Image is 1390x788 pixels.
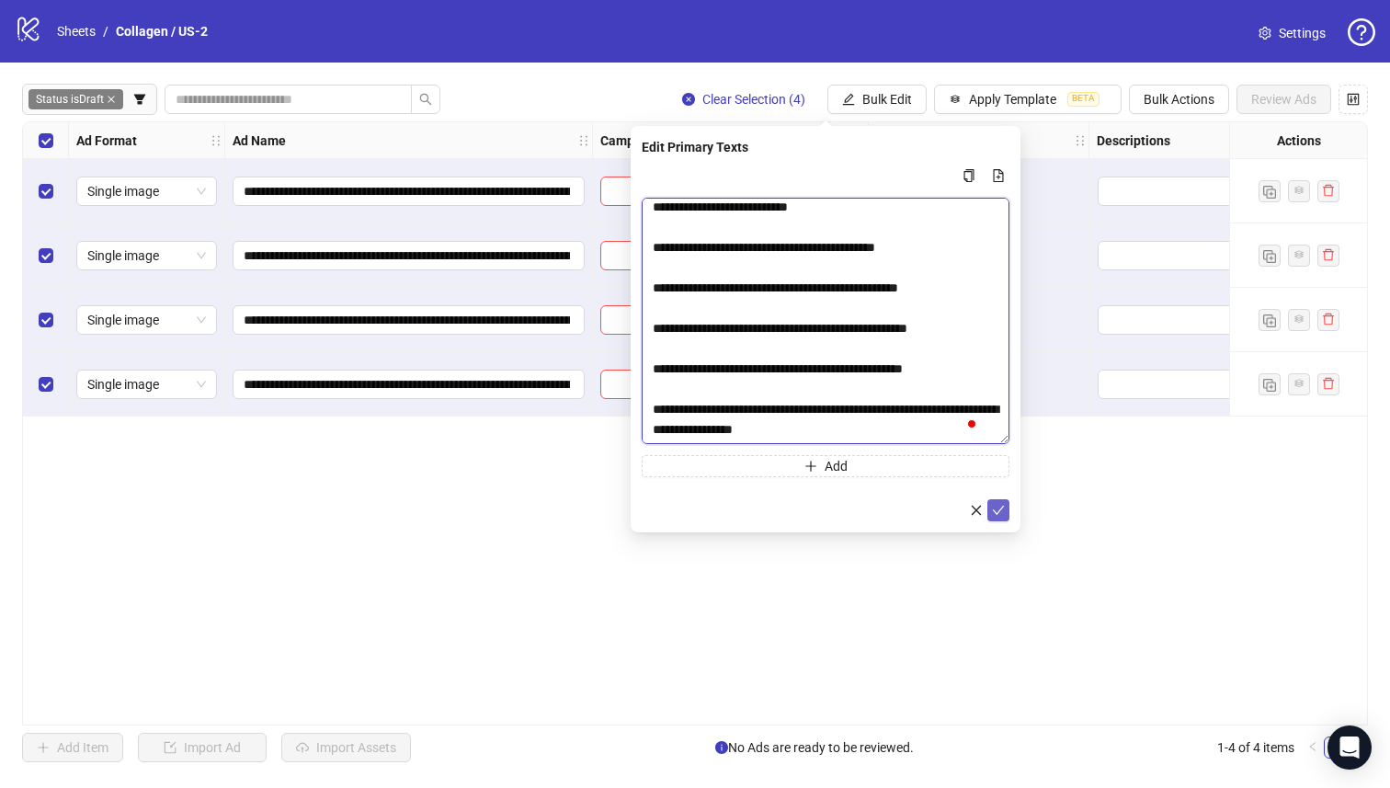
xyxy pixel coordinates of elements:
[590,134,603,147] span: holder
[1279,23,1326,43] span: Settings
[76,131,137,151] strong: Ad Format
[1129,85,1229,114] button: Bulk Actions
[87,371,206,398] span: Single image
[969,92,1056,107] span: Apply Template
[934,85,1122,114] button: Apply TemplateBETA
[1097,369,1357,400] div: Edit values
[419,93,432,106] span: search
[1074,134,1087,147] span: holder
[1277,131,1321,151] strong: Actions
[600,131,712,151] strong: Campaign & Ad Set
[1339,85,1368,114] button: Configure table settings
[825,459,848,474] span: Add
[1307,741,1318,752] span: left
[107,95,116,104] span: close
[642,165,1009,477] div: Multi-text input container - paste or copy values
[28,89,123,109] span: Status is Draft
[715,737,914,758] span: No Ads are ready to be reviewed.
[642,455,1009,477] button: Add
[1244,18,1340,48] a: Settings
[1097,304,1357,336] div: Edit values
[281,733,411,762] button: Import Assets
[112,21,211,41] a: Collagen / US-2
[1302,737,1324,759] li: Previous Page
[992,504,1005,517] span: check
[1259,245,1281,267] button: Duplicate
[1097,176,1357,207] div: Edit values
[642,137,1009,157] div: Edit Primary Texts
[1324,737,1346,759] li: 1
[1302,737,1324,759] button: left
[87,306,206,334] span: Single image
[138,733,267,762] button: Import Ad
[1097,131,1170,151] strong: Descriptions
[23,122,69,159] div: Select all rows
[220,122,224,158] div: Resize Ad Format column
[682,93,695,106] span: close-circle
[667,85,820,114] button: Clear Selection (4)
[1217,737,1294,759] li: 1-4 of 4 items
[587,122,592,158] div: Resize Ad Name column
[992,169,1005,182] span: file-add
[804,460,817,473] span: plus
[715,741,728,754] span: info-circle
[1144,92,1214,107] span: Bulk Actions
[702,92,805,107] span: Clear Selection (4)
[23,223,69,288] div: Select row 2
[1327,725,1372,770] div: Open Intercom Messenger
[87,242,206,269] span: Single image
[1097,240,1357,271] div: Edit values
[22,733,123,762] button: Add Item
[863,122,868,158] div: Resize Campaign & Ad Set column
[1259,27,1271,40] span: setting
[103,21,108,41] li: /
[963,169,975,182] span: copy
[642,198,1009,444] textarea: To enrich screen reader interactions, please activate Accessibility in Grammarly extension settings
[210,134,222,147] span: holder
[1259,309,1281,331] button: Duplicate
[1259,373,1281,395] button: Duplicate
[1087,134,1099,147] span: holder
[53,21,99,41] a: Sheets
[23,352,69,417] div: Select row 4
[1236,85,1331,114] button: Review Ads
[577,134,590,147] span: holder
[842,93,855,106] span: edit
[133,93,146,106] span: filter
[970,504,983,517] span: close
[1067,92,1099,107] span: BETA
[23,288,69,352] div: Select row 3
[827,85,927,114] button: Bulk Edit
[23,159,69,223] div: Select row 1
[1348,18,1375,46] span: question-circle
[1347,93,1360,106] span: control
[87,177,206,205] span: Single image
[1325,737,1345,758] a: 1
[222,134,235,147] span: holder
[233,131,286,151] strong: Ad Name
[862,92,912,107] span: Bulk Edit
[1259,180,1281,202] button: Duplicate
[1084,122,1088,158] div: Resize Assets column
